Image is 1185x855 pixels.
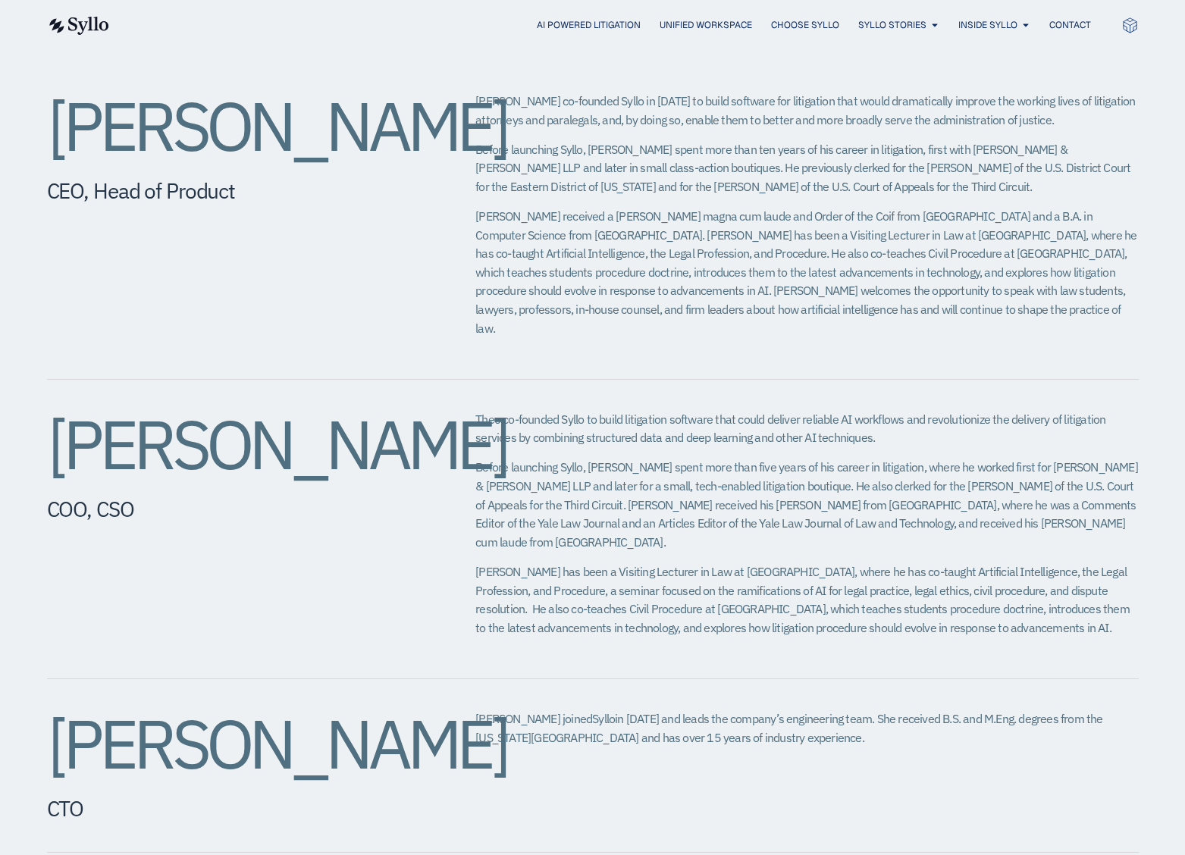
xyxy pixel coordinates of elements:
a: Unified Workspace [660,18,752,32]
span: Before launching Syllo, [PERSON_NAME] spent more than five years of his career in litigation, whe... [475,459,1138,550]
h2: [PERSON_NAME] [47,92,415,160]
nav: Menu [140,18,1091,33]
h5: COO, CSO [47,496,415,522]
p: Before launching Syllo, [PERSON_NAME] spent more than ten years of his career in litigation, firs... [475,140,1138,196]
h2: [PERSON_NAME] [47,709,415,778]
h2: [PERSON_NAME]​ [47,410,415,478]
span: [PERSON_NAME] has been a Visiting Lecturer in Law at [GEOGRAPHIC_DATA], where he has co-taught Ar... [475,564,1130,635]
h5: CTO [47,796,415,822]
a: Syllo Stories [858,18,926,32]
a: Choose Syllo [771,18,839,32]
h5: CEO, Head of Product [47,178,415,204]
img: syllo [47,17,109,35]
a: Contact [1049,18,1091,32]
div: Menu Toggle [140,18,1091,33]
p: [PERSON_NAME] received a [PERSON_NAME] magna cum laude and Order of the Coif from [GEOGRAPHIC_DAT... [475,207,1138,337]
span: Syllo [592,711,615,726]
span: in [DATE] and leads the company’s engineering team. She received B.S. and M.Eng. degrees from the... [475,711,1102,745]
a: AI Powered Litigation [537,18,641,32]
span: Theo co-founded Syllo to build litigation software that could deliver reliable AI workflows and r... [475,412,1105,446]
a: Inside Syllo [958,18,1017,32]
span: . [862,730,864,745]
p: [PERSON_NAME] co-founded Syllo in [DATE] to build software for litigation that would dramatically... [475,92,1138,129]
span: [PERSON_NAME] joined [475,711,592,726]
